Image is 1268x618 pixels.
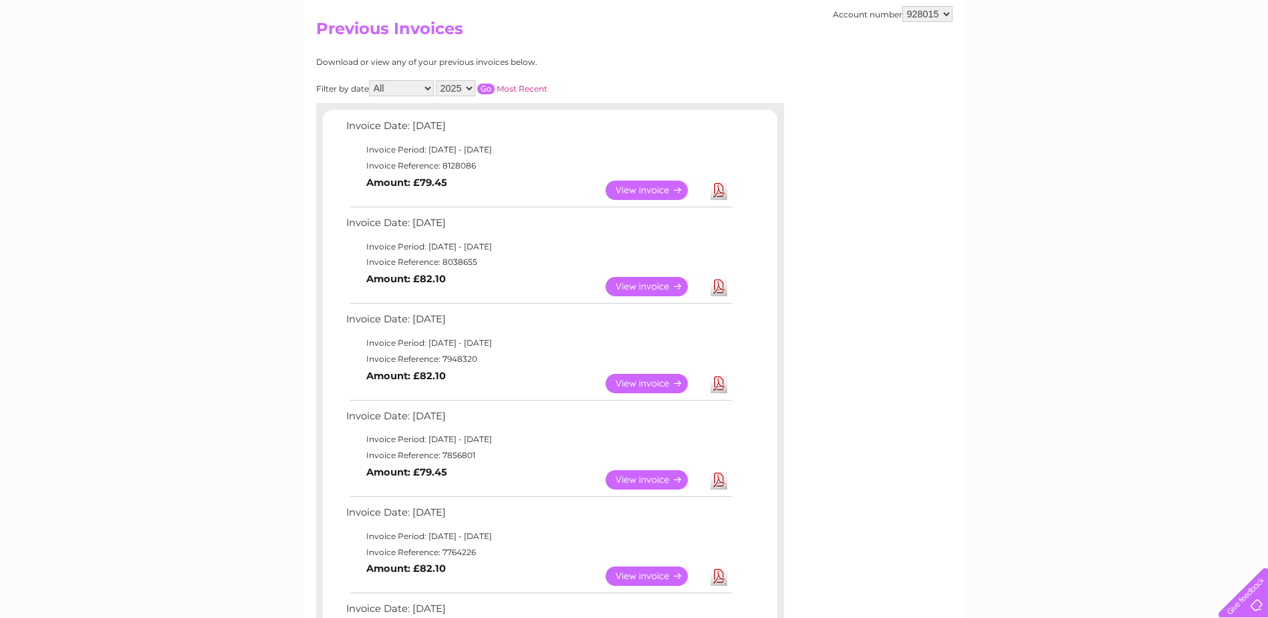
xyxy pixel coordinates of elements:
b: Amount: £79.45 [366,177,447,189]
a: View [606,277,704,296]
b: Amount: £79.45 [366,466,447,478]
td: Invoice Period: [DATE] - [DATE] [343,335,734,351]
a: View [606,470,704,490]
div: Clear Business is a trading name of Verastar Limited (registered in [GEOGRAPHIC_DATA] No. 3667643... [319,7,950,65]
td: Invoice Date: [DATE] [343,214,734,239]
td: Invoice Period: [DATE] - [DATE] [343,142,734,158]
div: Filter by date [316,80,667,96]
a: Download [711,181,727,200]
td: Invoice Period: [DATE] - [DATE] [343,528,734,544]
a: Log out [1224,57,1255,67]
a: Download [711,277,727,296]
td: Invoice Reference: 8038655 [343,254,734,270]
div: Account number [833,6,953,22]
td: Invoice Reference: 7948320 [343,351,734,367]
b: Amount: £82.10 [366,273,446,285]
a: View [606,374,704,393]
h2: Previous Invoices [316,19,953,45]
a: View [606,566,704,586]
a: Contact [1179,57,1212,67]
a: Energy [1066,57,1096,67]
td: Invoice Date: [DATE] [343,504,734,528]
a: View [606,181,704,200]
a: Download [711,566,727,586]
td: Invoice Period: [DATE] - [DATE] [343,239,734,255]
td: Invoice Date: [DATE] [343,117,734,142]
a: Download [711,374,727,393]
b: Amount: £82.10 [366,370,446,382]
a: Telecoms [1104,57,1144,67]
a: Water [1033,57,1058,67]
td: Invoice Date: [DATE] [343,310,734,335]
div: Download or view any of your previous invoices below. [316,58,667,67]
td: Invoice Reference: 7764226 [343,544,734,560]
a: Most Recent [497,84,547,94]
a: Blog [1152,57,1171,67]
td: Invoice Reference: 8128086 [343,158,734,174]
td: Invoice Date: [DATE] [343,407,734,432]
td: Invoice Reference: 7856801 [343,447,734,463]
a: Download [711,470,727,490]
img: logo.png [44,35,112,76]
a: 0333 014 3131 [1016,7,1108,23]
b: Amount: £82.10 [366,562,446,575]
td: Invoice Period: [DATE] - [DATE] [343,431,734,447]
